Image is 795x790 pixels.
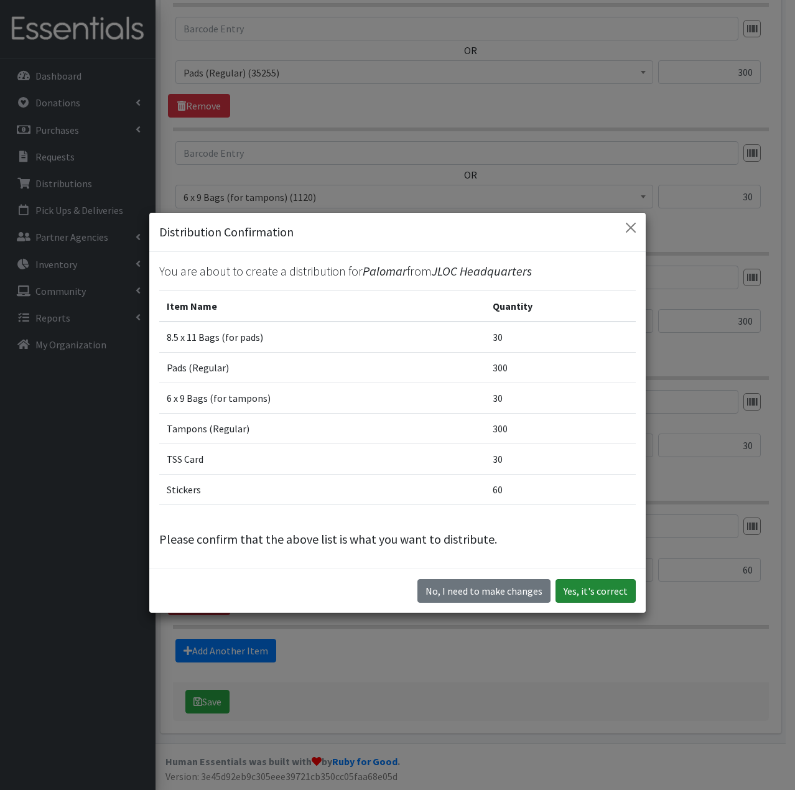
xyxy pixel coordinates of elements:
span: Palomar [363,263,407,279]
td: 6 x 9 Bags (for tampons) [159,383,485,413]
td: 30 [485,383,636,413]
p: Please confirm that the above list is what you want to distribute. [159,530,636,549]
td: Stickers [159,474,485,504]
td: 300 [485,352,636,383]
td: 60 [485,474,636,504]
td: 8.5 x 11 Bags (for pads) [159,322,485,353]
p: You are about to create a distribution for from [159,262,636,281]
span: JLOC Headquarters [432,263,532,279]
button: No I need to make changes [417,579,551,603]
button: Yes, it's correct [556,579,636,603]
td: TSS Card [159,444,485,474]
button: Close [621,218,641,238]
td: 30 [485,444,636,474]
td: 30 [485,322,636,353]
th: Item Name [159,290,485,322]
th: Quantity [485,290,636,322]
td: 300 [485,413,636,444]
td: Tampons (Regular) [159,413,485,444]
td: Pads (Regular) [159,352,485,383]
h5: Distribution Confirmation [159,223,294,241]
